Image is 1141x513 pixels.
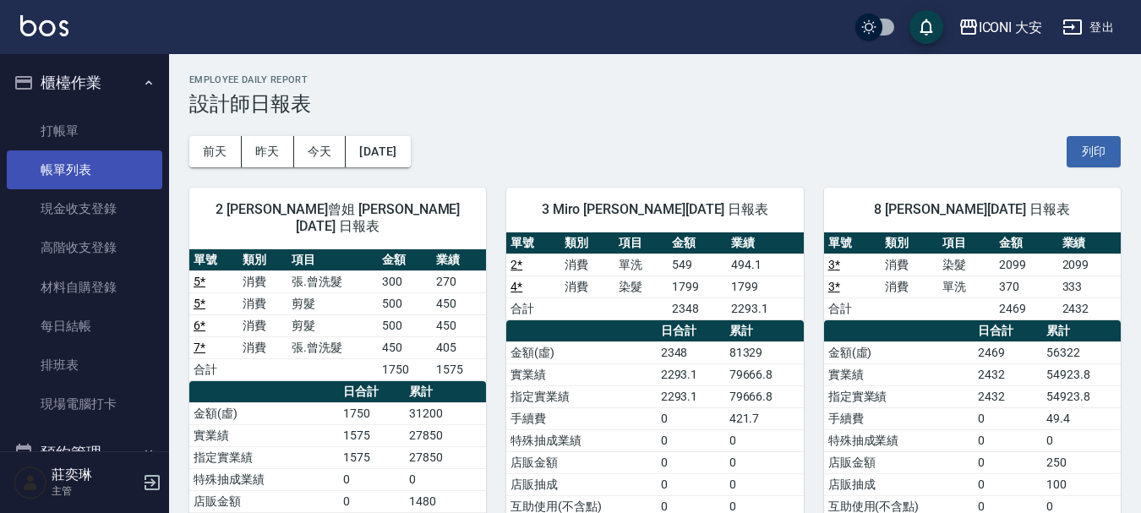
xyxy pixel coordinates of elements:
table: a dense table [189,249,486,381]
td: 333 [1058,276,1121,297]
td: 27850 [405,424,486,446]
td: 染髮 [938,254,995,276]
th: 金額 [995,232,1057,254]
td: 405 [432,336,486,358]
td: 金額(虛) [189,402,339,424]
th: 業績 [432,249,486,271]
td: 270 [432,270,486,292]
button: 前天 [189,136,242,167]
td: 店販抽成 [824,473,974,495]
td: 消費 [560,276,614,297]
td: 2293.1 [657,385,725,407]
span: 8 [PERSON_NAME][DATE] 日報表 [844,201,1100,218]
td: 300 [378,270,432,292]
td: 店販金額 [824,451,974,473]
td: 特殊抽成業績 [506,429,656,451]
a: 現場電腦打卡 [7,385,162,423]
td: 1750 [378,358,432,380]
td: 2432 [1058,297,1121,319]
td: 實業績 [824,363,974,385]
td: 消費 [238,270,287,292]
td: 店販抽成 [506,473,656,495]
td: 49.4 [1042,407,1121,429]
th: 累計 [725,320,804,342]
td: 370 [995,276,1057,297]
th: 類別 [881,232,937,254]
td: 0 [725,429,804,451]
td: 2348 [657,341,725,363]
button: 預約管理 [7,431,162,475]
h2: Employee Daily Report [189,74,1121,85]
td: 張.曾洗髮 [287,336,378,358]
td: 549 [668,254,727,276]
td: 2099 [995,254,1057,276]
button: [DATE] [346,136,410,167]
td: 500 [378,292,432,314]
td: 1575 [432,358,486,380]
td: 指定實業績 [189,446,339,468]
a: 現金收支登錄 [7,189,162,228]
td: 2348 [668,297,727,319]
td: 消費 [238,314,287,336]
a: 打帳單 [7,112,162,150]
td: 450 [432,292,486,314]
td: 0 [1042,429,1121,451]
th: 項目 [614,232,669,254]
td: 2432 [974,385,1042,407]
td: 79666.8 [725,385,804,407]
div: ICONI 大安 [979,17,1043,38]
td: 0 [405,468,486,490]
th: 單號 [824,232,881,254]
button: save [909,10,943,44]
a: 高階收支登錄 [7,228,162,267]
p: 主管 [52,483,138,499]
td: 特殊抽成業績 [189,468,339,490]
th: 單號 [189,249,238,271]
td: 染髮 [614,276,669,297]
span: 2 [PERSON_NAME]曾姐 [PERSON_NAME] [DATE] 日報表 [210,201,466,235]
th: 日合計 [974,320,1042,342]
td: 單洗 [614,254,669,276]
button: 昨天 [242,136,294,167]
td: 2432 [974,363,1042,385]
td: 實業績 [189,424,339,446]
th: 累計 [1042,320,1121,342]
button: 登出 [1056,12,1121,43]
th: 金額 [668,232,727,254]
td: 0 [657,407,725,429]
a: 材料自購登錄 [7,268,162,307]
td: 1575 [339,424,405,446]
td: 剪髮 [287,314,378,336]
td: 450 [378,336,432,358]
td: 1799 [668,276,727,297]
td: 250 [1042,451,1121,473]
th: 項目 [287,249,378,271]
button: 櫃檯作業 [7,61,162,105]
td: 31200 [405,402,486,424]
td: 0 [725,451,804,473]
td: 494.1 [727,254,803,276]
td: 81329 [725,341,804,363]
td: 1480 [405,490,486,512]
td: 2293.1 [727,297,803,319]
td: 金額(虛) [824,341,974,363]
img: Person [14,466,47,499]
td: 0 [657,451,725,473]
td: 0 [974,429,1042,451]
td: 消費 [238,336,287,358]
td: 0 [339,490,405,512]
h5: 莊奕琳 [52,467,138,483]
a: 每日結帳 [7,307,162,346]
td: 0 [339,468,405,490]
table: a dense table [506,232,803,320]
span: 3 Miro [PERSON_NAME][DATE] 日報表 [527,201,783,218]
h3: 設計師日報表 [189,92,1121,116]
button: 列印 [1067,136,1121,167]
th: 累計 [405,381,486,403]
a: 排班表 [7,346,162,385]
td: 店販金額 [506,451,656,473]
td: 手續費 [824,407,974,429]
td: 指定實業績 [506,385,656,407]
a: 帳單列表 [7,150,162,189]
td: 0 [657,473,725,495]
